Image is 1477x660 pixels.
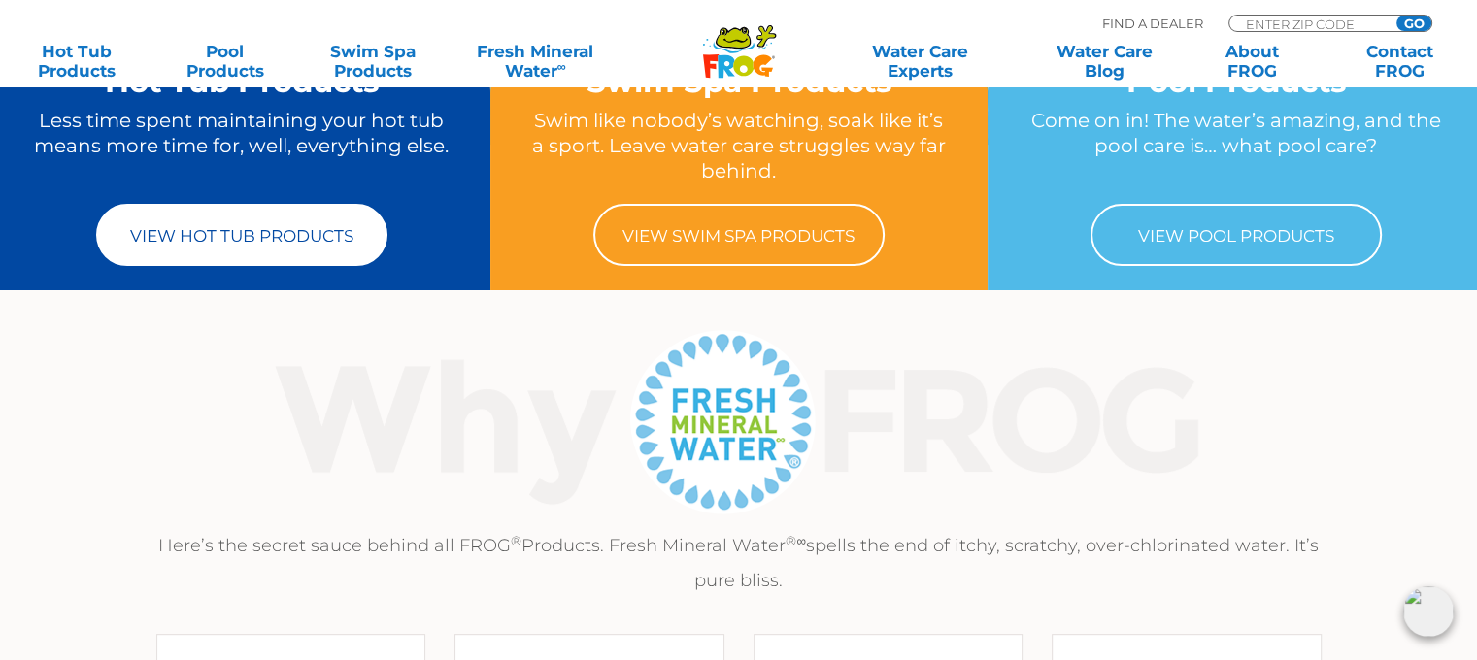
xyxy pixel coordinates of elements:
[167,42,282,81] a: PoolProducts
[237,324,1240,518] img: Why Frog
[593,204,885,266] a: View Swim Spa Products
[142,528,1336,598] p: Here’s the secret sauce behind all FROG Products. Fresh Mineral Water spells the end of itchy, sc...
[1396,16,1431,31] input: GO
[1194,42,1309,81] a: AboutFROG
[1024,65,1448,98] h2: Pool Products
[511,533,521,548] sup: ®
[1343,42,1458,81] a: ContactFROG
[19,42,134,81] a: Hot TubProducts
[96,204,387,266] a: View Hot Tub Products
[527,108,951,184] p: Swim like nobody’s watching, soak like it’s a sport. Leave water care struggles way far behind.
[1403,586,1454,637] img: openIcon
[786,533,806,548] sup: ®∞
[1244,16,1375,32] input: Zip Code Form
[1024,108,1448,184] p: Come on in! The water’s amazing, and the pool care is… what pool care?
[30,65,453,98] h2: Hot Tub Products
[1102,15,1203,32] p: Find A Dealer
[556,59,565,74] sup: ∞
[316,42,430,81] a: Swim SpaProducts
[30,108,453,184] p: Less time spent maintaining your hot tub means more time for, well, everything else.
[527,65,951,98] h2: Swim Spa Products
[826,42,1014,81] a: Water CareExperts
[1047,42,1161,81] a: Water CareBlog
[1091,204,1382,266] a: View Pool Products
[463,42,607,81] a: Fresh MineralWater∞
